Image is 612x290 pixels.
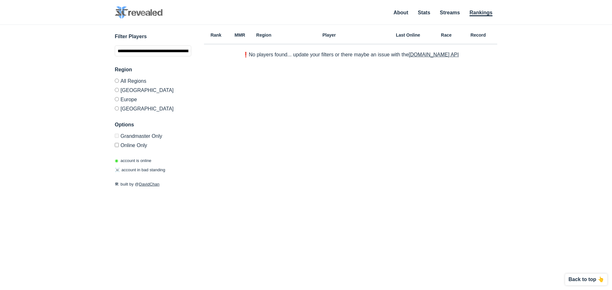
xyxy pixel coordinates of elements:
a: Stats [418,10,430,15]
p: account is online [115,158,151,164]
label: [GEOGRAPHIC_DATA] [115,85,191,95]
label: All Regions [115,79,191,85]
a: DavidChan [139,182,159,187]
h6: Rank [204,33,228,37]
h6: MMR [228,33,252,37]
h3: Region [115,66,191,74]
input: Europe [115,97,119,101]
h3: Options [115,121,191,129]
h6: Record [459,33,497,37]
h6: Player [276,33,382,37]
p: built by @ [115,181,191,187]
span: 🛠 [115,182,119,187]
input: Grandmaster Only [115,134,119,138]
label: Only Show accounts currently in Grandmaster [115,134,191,140]
label: Europe [115,95,191,104]
img: SC2 Revealed [115,6,163,19]
span: ◉ [115,158,118,163]
input: [GEOGRAPHIC_DATA] [115,88,119,92]
span: ☠️ [115,167,120,172]
a: [DOMAIN_NAME] API [409,52,459,57]
p: Back to top 👆 [568,277,604,282]
h3: Filter Players [115,33,191,40]
a: Rankings [470,10,492,16]
h6: Region [252,33,276,37]
label: [GEOGRAPHIC_DATA] [115,104,191,111]
input: All Regions [115,79,119,83]
p: ❗️No players found... update your filters or there maybe an issue with the [243,52,459,57]
h6: Race [433,33,459,37]
h6: Last Online [382,33,433,37]
p: account in bad standing [115,167,165,173]
label: Only show accounts currently laddering [115,140,191,148]
a: Streams [440,10,460,15]
input: [GEOGRAPHIC_DATA] [115,106,119,110]
input: Online Only [115,143,119,147]
a: About [394,10,408,15]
